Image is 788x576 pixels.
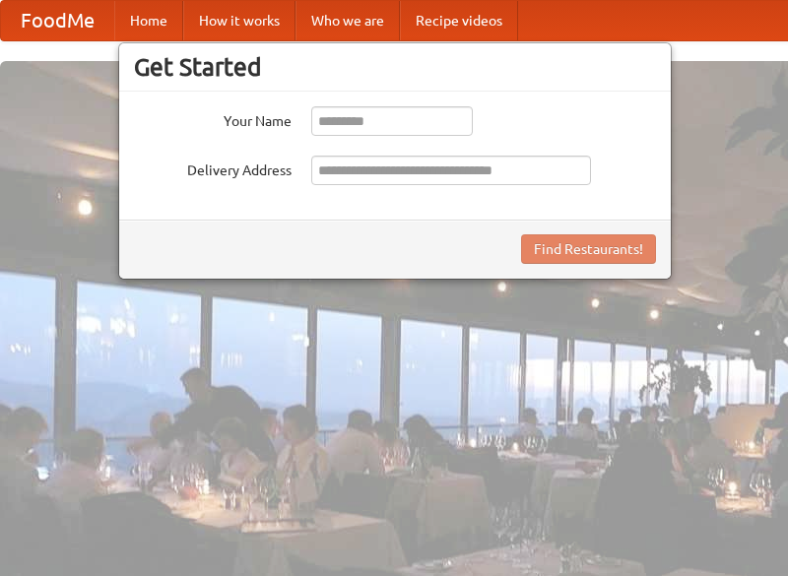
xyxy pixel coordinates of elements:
label: Your Name [134,106,292,131]
a: FoodMe [1,1,114,40]
a: How it works [183,1,295,40]
a: Who we are [295,1,400,40]
a: Recipe videos [400,1,518,40]
button: Find Restaurants! [521,234,656,264]
h3: Get Started [134,52,656,82]
a: Home [114,1,183,40]
label: Delivery Address [134,156,292,180]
